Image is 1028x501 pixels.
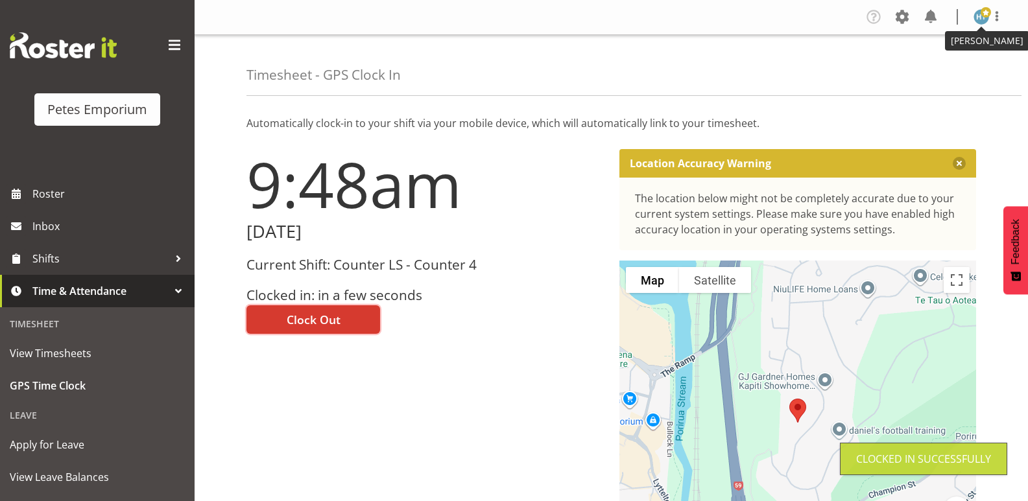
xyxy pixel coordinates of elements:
span: Apply for Leave [10,435,185,454]
h4: Timesheet - GPS Clock In [246,67,401,82]
span: Time & Attendance [32,281,169,301]
div: Petes Emporium [47,100,147,119]
img: Rosterit website logo [10,32,117,58]
div: Timesheet [3,310,191,337]
span: Roster [32,184,188,204]
button: Show satellite imagery [679,267,751,293]
span: Shifts [32,249,169,268]
div: The location below might not be completely accurate due to your current system settings. Please m... [635,191,961,237]
h3: Current Shift: Counter LS - Counter 4 [246,257,604,272]
button: Close message [953,157,966,170]
span: Inbox [32,216,188,236]
p: Location Accuracy Warning [630,157,771,170]
button: Show street map [626,267,679,293]
a: GPS Time Clock [3,369,191,402]
span: View Leave Balances [10,467,185,487]
span: GPS Time Clock [10,376,185,395]
img: helena-tomlin701.jpg [974,9,989,25]
button: Feedback - Show survey [1003,206,1028,294]
a: View Timesheets [3,337,191,369]
h1: 9:48am [246,149,604,219]
a: View Leave Balances [3,461,191,493]
div: Clocked in Successfully [856,451,991,467]
span: Clock Out [287,311,341,328]
div: Leave [3,402,191,428]
span: View Timesheets [10,344,185,363]
h2: [DATE] [246,222,604,242]
span: Feedback [1010,219,1022,264]
button: Clock Out [246,305,380,334]
h3: Clocked in: in a few seconds [246,288,604,303]
button: Toggle fullscreen view [944,267,970,293]
a: Apply for Leave [3,428,191,461]
p: Automatically clock-in to your shift via your mobile device, which will automatically link to you... [246,115,976,131]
